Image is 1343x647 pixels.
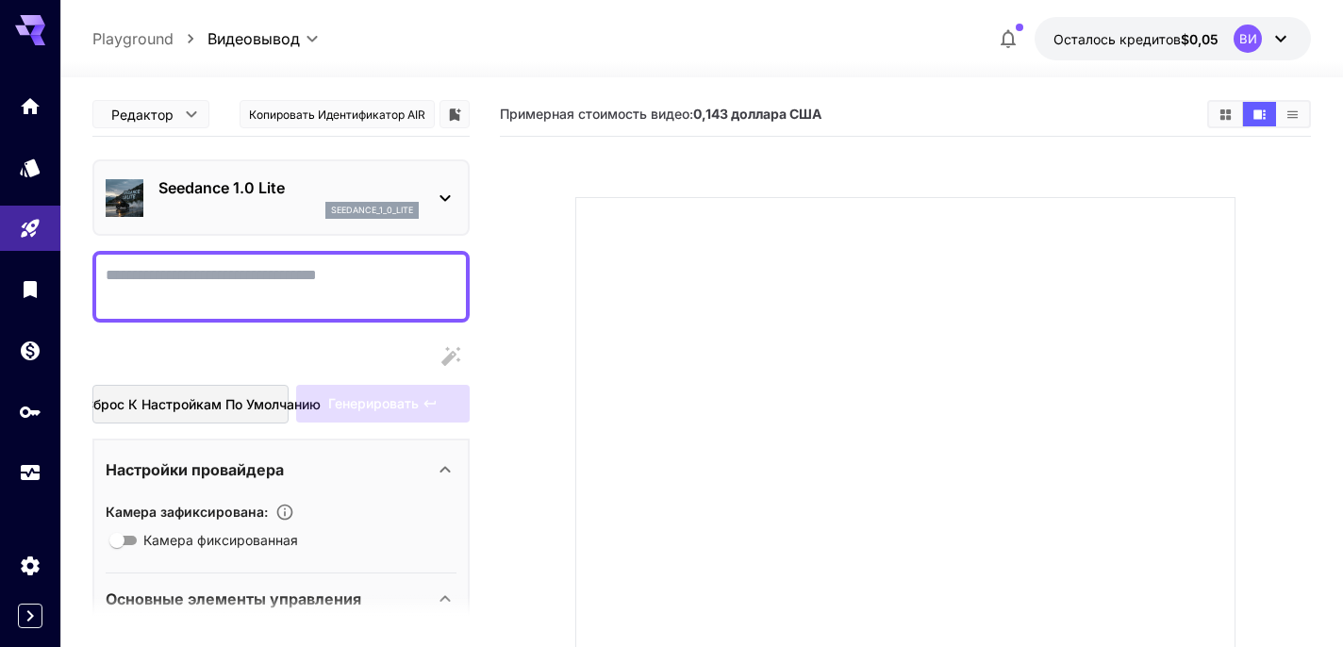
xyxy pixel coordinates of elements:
[207,29,300,48] font: Видеовывод
[1209,102,1242,126] button: Показывать видео в виде сетки
[249,108,425,122] font: Копировать идентификатор AIR
[1243,102,1276,126] button: Показывать видео в режиме просмотра видео
[106,169,456,226] div: Seedance 1.0 Liteseedance_1_0_lite
[1053,29,1219,49] div: 0,05 доллара
[106,589,361,608] font: Основные элементы управления
[1207,100,1311,128] div: Показывать видео в виде сеткиПоказывать видео в режиме просмотра видеоПоказать видео в виде списка
[19,217,41,241] div: Детская площадка
[693,106,821,122] font: 0,143 доллара США
[158,178,285,197] font: Seedance 1.0 Lite
[19,554,41,577] div: Настройки
[1239,31,1257,46] font: ВИ
[143,532,298,548] font: Камера фиксированная
[84,396,321,412] font: Сброс к настройкам по умолчанию
[106,504,264,520] font: Камера зафиксирована
[92,27,174,50] a: Playground
[446,103,463,125] button: Добавить в библиотеку
[18,604,42,628] button: Expand sidebar
[19,461,41,485] div: Использование
[19,339,41,362] div: Кошелек
[92,385,289,423] button: Сброс к настройкам по умолчанию
[1035,17,1311,60] button: 0,05 доллараВИ
[19,277,41,301] div: Библиотека
[19,156,41,179] div: Модели
[106,576,456,622] div: Основные элементы управления
[500,106,693,122] font: Примерная стоимость видео:
[92,27,207,50] nav: хлебные крошки
[19,94,41,118] div: Дом
[296,385,470,423] div: Пожалуйста, загрузите изображение рамки и заполните форму.
[111,107,174,123] font: Редактор
[1053,31,1181,47] font: Осталось кредитов
[240,100,435,128] button: Копировать идентификатор AIR
[19,400,41,423] div: API-ключи
[1276,102,1309,126] button: Показать видео в виде списка
[264,504,268,520] font: :
[331,205,413,215] font: seedance_1_0_lite
[106,447,456,492] div: Настройки провайдера
[1181,31,1219,47] font: $0,05
[106,460,284,479] font: Настройки провайдера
